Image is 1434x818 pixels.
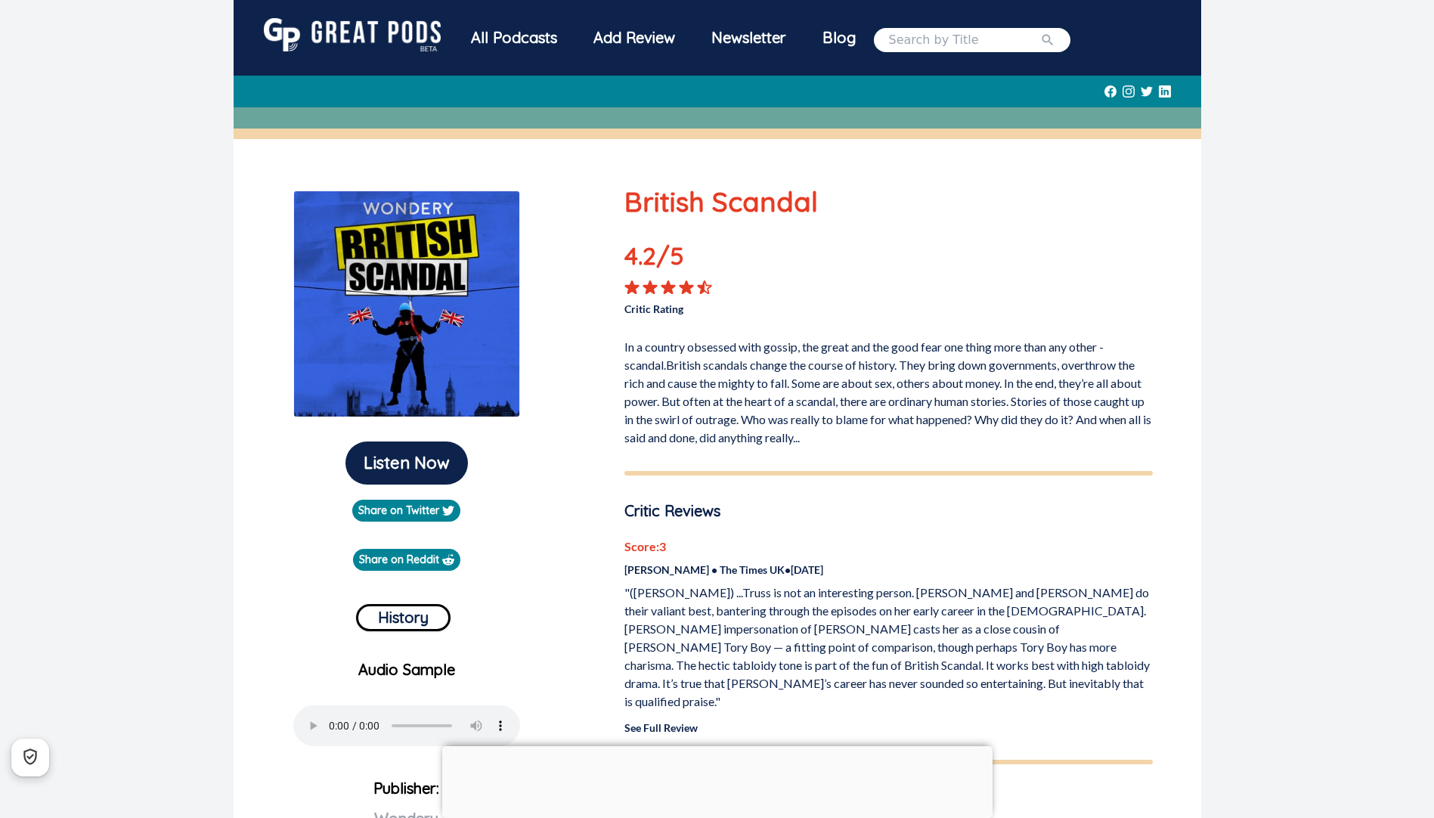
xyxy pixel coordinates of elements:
a: Newsletter [693,18,804,61]
p: [PERSON_NAME] • The Times UK • [DATE] [624,562,1153,578]
button: History [356,604,451,631]
iframe: Advertisement [442,746,993,814]
p: "([PERSON_NAME]) ...Truss is not an interesting person. [PERSON_NAME] and [PERSON_NAME] do their ... [624,584,1153,711]
a: See Full Review [624,721,698,734]
img: GreatPods [264,18,441,51]
p: Critic Rating [624,295,888,317]
a: History [356,598,451,631]
div: All Podcasts [453,18,575,57]
p: Critic Reviews [624,500,1153,522]
p: In a country obsessed with gossip, the great and the good fear one thing more than any other - sc... [624,332,1153,447]
a: All Podcasts [453,18,575,61]
a: Share on Twitter [352,500,460,522]
img: British Scandal [293,191,520,417]
input: Search by Title [889,31,1040,49]
div: Newsletter [693,18,804,57]
p: Audio Sample [246,658,568,681]
p: Score: 3 [624,538,1153,556]
p: British Scandal [624,181,1153,222]
p: 4.2 /5 [624,237,730,280]
a: Blog [804,18,874,57]
a: Add Review [575,18,693,57]
audio: Your browser does not support the audio element [293,705,520,746]
a: Share on Reddit [353,549,460,571]
button: Listen Now [345,442,468,485]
